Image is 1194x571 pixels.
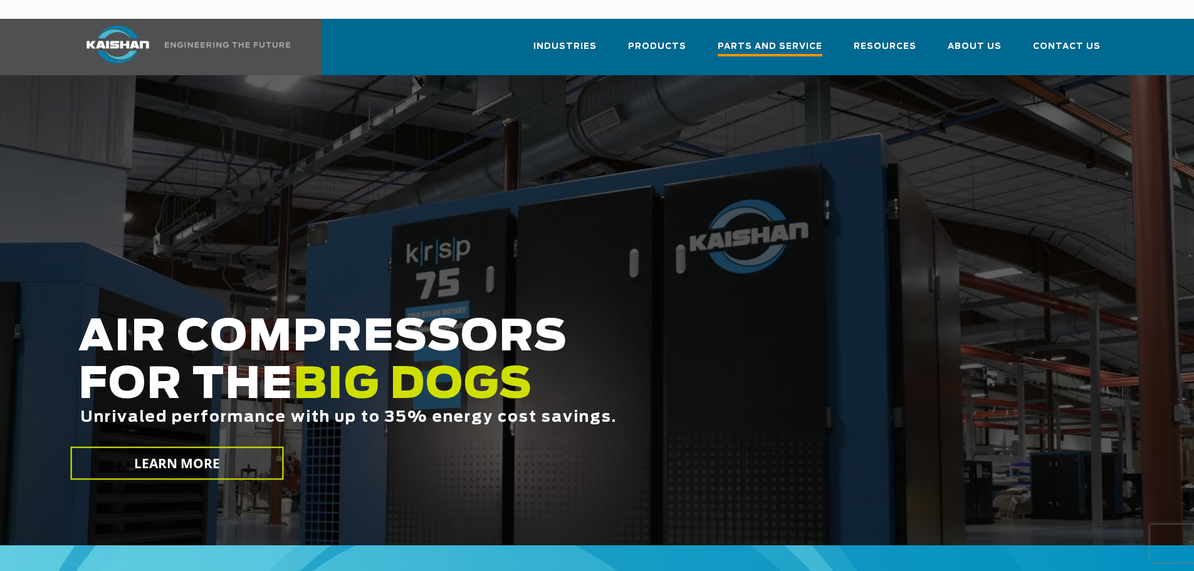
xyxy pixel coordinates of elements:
img: Engineering the future [165,42,290,48]
img: tab_keywords_by_traffic_grey.svg [127,73,137,83]
img: kaishan logo [71,26,165,63]
span: Industries [533,39,597,54]
a: Kaishan USA [71,19,293,75]
span: Unrivaled performance with up to 35% energy cost savings. [80,410,617,425]
div: v 4.0.25 [35,20,61,30]
a: Industries [533,30,597,73]
span: BIG DOGS [293,364,533,407]
a: LEARN MORE [70,447,283,480]
a: Products [628,30,686,73]
a: Parts and Service [718,30,822,75]
img: logo_orange.svg [20,20,30,30]
a: Contact Us [1033,30,1101,73]
a: About Us [948,30,1002,73]
span: Parts and Service [718,39,822,56]
span: Contact Us [1033,39,1101,54]
a: Resources [854,30,916,73]
h2: AIR COMPRESSORS FOR THE [78,314,941,465]
span: Products [628,39,686,54]
img: tab_domain_overview_orange.svg [36,73,46,83]
div: Domain Overview [50,74,112,82]
span: About Us [948,39,1002,54]
span: LEARN MORE [134,454,220,473]
span: Resources [854,39,916,54]
div: Domain: [DOMAIN_NAME] [33,33,138,43]
img: website_grey.svg [20,33,30,43]
div: Keywords by Traffic [140,74,207,82]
